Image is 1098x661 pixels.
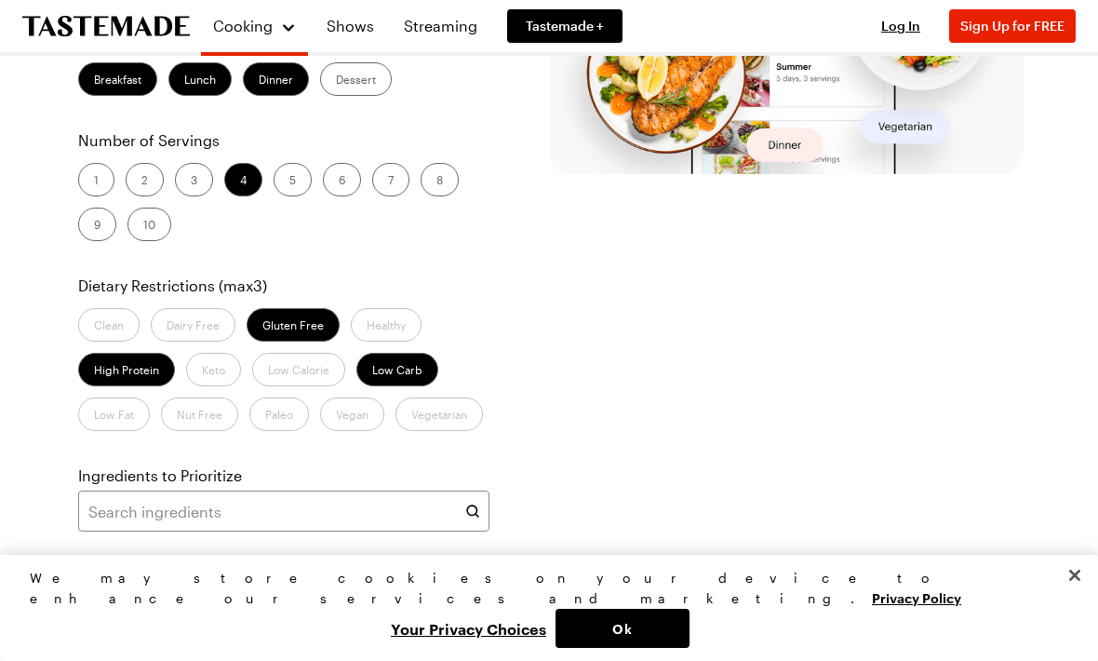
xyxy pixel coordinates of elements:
[1054,555,1095,596] button: Close
[252,353,345,386] label: Low Calorie
[507,9,623,43] a: Tastemade +
[320,62,392,96] label: Dessert
[168,62,232,96] label: Lunch
[127,208,171,241] label: 10
[881,18,920,34] span: Log In
[78,208,116,241] label: 9
[213,17,273,34] span: Cooking
[78,62,157,96] label: Breakfast
[78,491,489,532] input: Search ingredients
[30,568,1052,648] div: Privacy
[151,308,235,342] label: Dairy Free
[872,588,961,606] a: More information about your privacy, opens in a new tab
[30,568,1052,609] div: We may store cookies on your device to enhance our services and marketing.
[22,16,190,37] a: To Tastemade Home Page
[356,353,438,386] label: Low Carb
[161,398,238,431] label: Nut Free
[864,17,938,35] button: Log In
[421,163,459,196] label: 8
[247,308,340,342] label: Gluten Free
[78,308,140,342] label: Clean
[175,163,213,196] label: 3
[78,465,242,487] label: Ingredients to Prioritize
[949,9,1076,43] button: Sign Up for FREE
[395,398,483,431] label: Vegetarian
[960,18,1065,34] span: Sign Up for FREE
[556,609,690,648] button: Ok
[212,7,297,45] button: Cooking
[78,129,489,152] p: Number of Servings
[382,609,556,648] button: Your Privacy Choices
[320,398,384,431] label: Vegan
[126,163,164,196] label: 2
[78,275,489,297] p: Dietary Restrictions (max 3 )
[224,163,262,196] label: 4
[526,17,604,35] span: Tastemade +
[249,398,309,431] label: Paleo
[186,353,241,386] label: Keto
[323,163,361,196] label: 6
[351,308,422,342] label: Healthy
[78,163,114,196] label: 1
[243,62,309,96] label: Dinner
[78,353,175,386] label: High Protein
[372,163,409,196] label: 7
[274,163,312,196] label: 5
[78,398,150,431] label: Low Fat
